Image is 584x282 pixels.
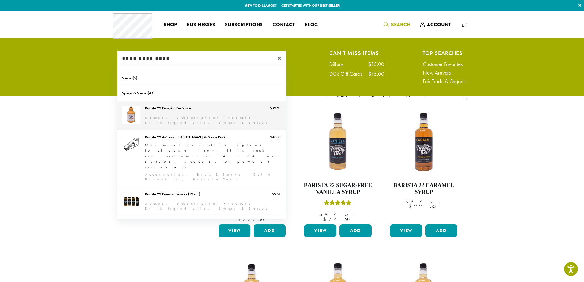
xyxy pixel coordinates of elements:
img: CARAMEL-1-300x300.png [388,107,459,177]
span: Contact [273,21,295,29]
div: $15.00 [368,71,384,77]
bdi: 22.50 [409,203,439,210]
div: $15.00 [368,61,384,67]
bdi: 22.50 [323,216,353,222]
button: Add [254,224,286,237]
a: New Arrivals [423,70,467,75]
button: Add [425,224,457,237]
span: – [354,211,356,218]
h4: Barista 22 Sugar-Free Vanilla Syrup [303,182,373,195]
span: × [277,55,286,62]
h4: Barista 22 Caramel Syrup [388,182,459,195]
span: $ [409,203,414,210]
span: Account [427,21,451,28]
a: View [219,224,251,237]
bdi: 9.75 [319,211,348,218]
a: View [304,224,336,237]
a: Fair Trade & Organic [423,79,467,84]
a: Search [379,20,415,30]
button: Add [339,224,372,237]
a: Get started with our best seller [281,3,340,8]
a: Barista 22 Caramel Syrup [388,107,459,222]
span: $ [319,211,325,218]
a: Barista 22 Vanilla SyrupRated 5.00 out of 5 [217,107,288,222]
span: Blog [305,21,318,29]
a: Customer Favorites [423,61,467,67]
a: Barista 22 Sugar-Free Vanilla SyrupRated 5.00 out of 5 [303,107,373,222]
a: View [390,224,422,237]
h4: Can't Miss Items [329,51,384,55]
span: $ [323,216,328,222]
a: Shop [159,20,182,30]
div: Rated 5.00 out of 5 [324,199,352,208]
span: $ [405,198,410,205]
img: SF-VANILLA-300x300.png [303,107,373,177]
span: Shop [164,21,177,29]
span: Subscriptions [225,21,263,29]
bdi: 9.75 [405,198,434,205]
span: – [440,198,442,205]
span: Search [391,21,410,28]
span: Businesses [187,21,215,29]
bdi: 22.50 [237,216,267,222]
div: DCR Gift Cards [329,71,368,77]
div: Dillons [329,61,349,67]
h4: Top Searches [423,51,467,55]
span: $ [237,216,242,222]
